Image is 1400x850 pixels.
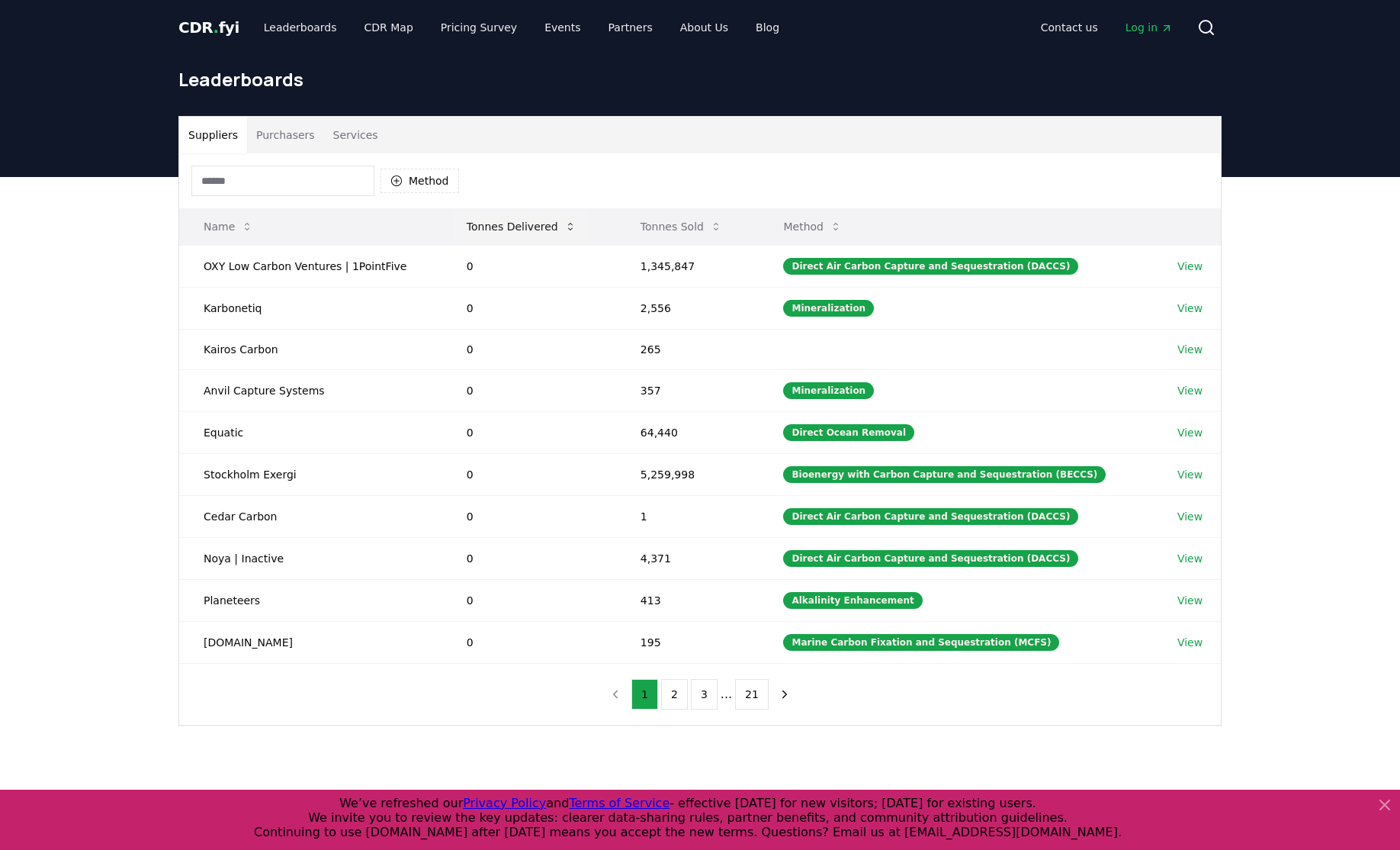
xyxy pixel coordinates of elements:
td: 0 [442,245,616,287]
div: Direct Air Carbon Capture and Sequestration (DACCS) [783,550,1078,567]
td: Equatic [179,411,442,453]
a: Log in [1113,14,1185,41]
td: 357 [616,369,759,411]
td: 0 [442,495,616,537]
button: Services [324,117,387,153]
a: Events [532,14,592,41]
button: Method [381,169,459,193]
div: Mineralization [783,300,874,317]
a: View [1177,593,1203,608]
div: Mineralization [783,382,874,399]
button: Name [191,211,265,242]
div: Alkalinity Enhancement [783,592,922,609]
td: 195 [616,621,759,663]
a: CDR.fyi [178,17,239,38]
td: Stockholm Exergi [179,453,442,495]
td: 2,556 [616,287,759,329]
button: Tonnes Delivered [454,211,589,242]
div: Direct Ocean Removal [783,424,914,441]
div: Marine Carbon Fixation and Sequestration (MCFS) [783,634,1059,651]
td: 413 [616,579,759,621]
a: View [1177,551,1203,566]
a: View [1177,635,1203,650]
nav: Main [252,14,792,41]
div: Direct Air Carbon Capture and Sequestration (DACCS) [783,508,1078,525]
button: 21 [735,679,769,710]
td: OXY Low Carbon Ventures | 1PointFive [179,245,442,287]
a: View [1177,342,1203,357]
a: Leaderboards [252,14,349,41]
td: 0 [442,453,616,495]
a: About Us [668,14,740,41]
td: Cedar Carbon [179,495,442,537]
button: Purchasers [247,117,324,153]
a: View [1177,509,1203,524]
td: 0 [442,369,616,411]
a: View [1177,425,1203,440]
a: CDR Map [352,14,425,41]
td: Planeteers [179,579,442,621]
button: Method [771,211,854,242]
button: next page [772,679,798,710]
td: Kairos Carbon [179,329,442,369]
a: View [1177,467,1203,482]
a: View [1177,301,1203,316]
div: Direct Air Carbon Capture and Sequestration (DACCS) [783,258,1078,275]
td: 1 [616,495,759,537]
a: View [1177,383,1203,398]
nav: Main [1029,14,1185,41]
td: 64,440 [616,411,759,453]
td: 0 [442,537,616,579]
span: . [214,18,219,37]
td: 4,371 [616,537,759,579]
td: Noya | Inactive [179,537,442,579]
td: 0 [442,287,616,329]
button: Suppliers [179,117,247,153]
a: View [1177,259,1203,274]
span: Log in [1125,20,1173,35]
td: 265 [616,329,759,369]
li: ... [721,685,732,704]
button: 1 [631,679,658,710]
td: 5,259,998 [616,453,759,495]
button: Tonnes Sold [628,211,734,242]
a: Pricing Survey [429,14,529,41]
h1: Leaderboards [178,67,1222,92]
button: 2 [661,679,688,710]
td: Karbonetiq [179,287,442,329]
button: 3 [691,679,718,710]
a: Blog [743,14,792,41]
a: Partners [596,14,665,41]
td: 0 [442,579,616,621]
td: 0 [442,621,616,663]
div: Bioenergy with Carbon Capture and Sequestration (BECCS) [783,466,1106,483]
td: 1,345,847 [616,245,759,287]
a: Contact us [1029,14,1110,41]
span: CDR fyi [178,18,239,37]
td: Anvil Capture Systems [179,369,442,411]
td: 0 [442,411,616,453]
td: 0 [442,329,616,369]
td: [DOMAIN_NAME] [179,621,442,663]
